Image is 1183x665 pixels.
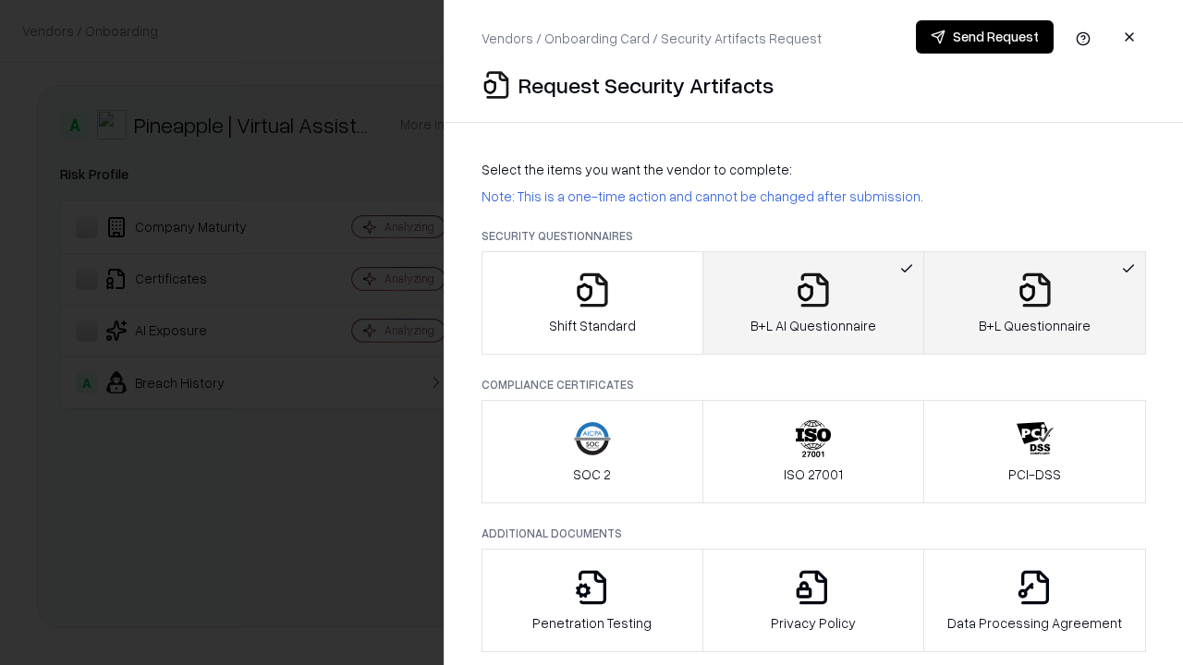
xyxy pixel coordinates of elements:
[923,400,1146,503] button: PCI-DSS
[482,251,703,355] button: Shift Standard
[947,613,1122,633] p: Data Processing Agreement
[923,251,1146,355] button: B+L Questionnaire
[702,251,925,355] button: B+L AI Questionnaire
[482,400,703,503] button: SOC 2
[702,549,925,652] button: Privacy Policy
[482,377,1146,393] p: Compliance Certificates
[482,29,822,48] p: Vendors / Onboarding Card / Security Artifacts Request
[979,316,1091,335] p: B+L Questionnaire
[482,187,1146,206] p: Note: This is a one-time action and cannot be changed after submission.
[482,526,1146,541] p: Additional Documents
[750,316,876,335] p: B+L AI Questionnaire
[1008,465,1061,484] p: PCI-DSS
[771,613,856,633] p: Privacy Policy
[702,400,925,503] button: ISO 27001
[923,549,1146,652] button: Data Processing Agreement
[482,160,1146,179] p: Select the items you want the vendor to complete:
[482,228,1146,244] p: Security Questionnaires
[518,70,774,100] p: Request Security Artifacts
[532,613,652,633] p: Penetration Testing
[784,465,843,484] p: ISO 27001
[549,316,636,335] p: Shift Standard
[573,465,611,484] p: SOC 2
[916,20,1054,54] button: Send Request
[482,549,703,652] button: Penetration Testing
